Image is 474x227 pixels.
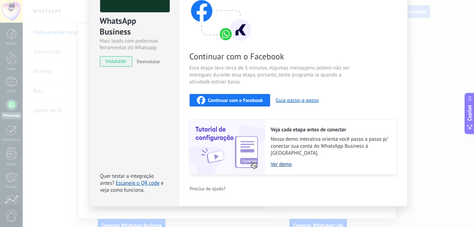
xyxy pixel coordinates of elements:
[276,97,319,104] button: Guia passo-a-passo
[137,58,160,65] span: Desinstalar
[271,126,390,133] h2: Veja cada etapa antes de conectar
[116,180,160,186] a: Escaneie o QR code
[190,94,270,107] button: Continuar com o Facebook
[271,136,390,157] span: Nossa demo interativa orienta você passo a passo p/ conectar sua conta do WhatsApp Business à [GE...
[100,56,132,67] span: instalado
[271,161,390,168] a: Ver demo
[134,56,160,67] button: Desinstalar
[100,180,164,193] span: e veja como funciona.
[100,15,169,38] div: WhatsApp Business
[100,38,169,51] div: Mais leads com poderosas ferramentas do Whatsapp
[190,183,226,194] button: Precisa de ajuda?
[190,51,356,62] span: Continuar com o Facebook
[190,65,356,86] span: Essa etapa leva cerca de 5 minutos. Algumas mensagens podem não ser entregues durante essa etapa,...
[208,98,263,103] span: Continuar com o Facebook
[190,186,226,191] span: Precisa de ajuda?
[100,173,154,186] span: Quer testar a integração antes?
[466,105,473,121] span: Copilot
